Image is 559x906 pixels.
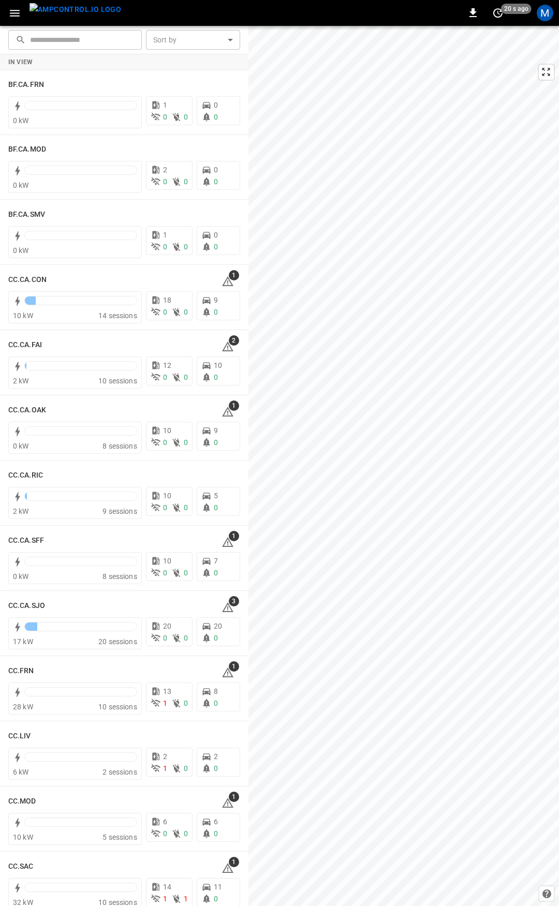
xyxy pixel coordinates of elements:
span: 0 [163,177,167,186]
span: 13 [163,687,171,695]
span: 9 [214,296,218,304]
span: 0 [163,373,167,381]
strong: In View [8,58,33,66]
span: 3 [229,596,239,606]
span: 1 [163,699,167,707]
h6: CC.FRN [8,665,34,677]
h6: CC.CA.SFF [8,535,44,546]
span: 1 [163,764,167,773]
span: 10 kW [13,833,33,841]
span: 0 [184,699,188,707]
span: 1 [229,792,239,802]
span: 10 [163,557,171,565]
span: 0 [214,308,218,316]
h6: CC.CA.CON [8,274,47,286]
span: 8 sessions [102,442,137,450]
span: 8 sessions [102,572,137,581]
span: 0 [214,101,218,109]
span: 0 [163,829,167,838]
span: 28 kW [13,703,33,711]
span: 2 kW [13,377,29,385]
span: 20 s ago [501,4,532,14]
h6: CC.CA.RIC [8,470,43,481]
span: 0 [214,438,218,447]
span: 0 [214,231,218,239]
span: 1 [163,101,167,109]
span: 0 [214,177,218,186]
span: 0 [214,503,218,512]
span: 2 [163,166,167,174]
span: 0 [214,634,218,642]
span: 0 [184,243,188,251]
span: 1 [229,661,239,672]
span: 10 sessions [98,377,137,385]
span: 11 [214,883,222,891]
h6: BF.CA.MOD [8,144,46,155]
span: 0 [214,113,218,121]
span: 6 [214,818,218,826]
span: 2 [163,752,167,761]
span: 0 [184,503,188,512]
span: 18 [163,296,171,304]
span: 7 [214,557,218,565]
span: 9 [214,426,218,435]
span: 2 kW [13,507,29,515]
button: set refresh interval [490,5,506,21]
span: 0 [184,438,188,447]
h6: BF.CA.FRN [8,79,44,91]
span: 10 [163,492,171,500]
span: 0 [214,569,218,577]
span: 10 kW [13,311,33,320]
span: 1 [163,895,167,903]
span: 0 [163,308,167,316]
span: 0 [214,373,218,381]
span: 0 [163,634,167,642]
span: 0 kW [13,572,29,581]
h6: CC.CA.SJO [8,600,45,612]
span: 5 [214,492,218,500]
span: 17 kW [13,637,33,646]
span: 2 [229,335,239,346]
canvas: Map [248,26,559,906]
span: 1 [229,857,239,867]
span: 0 kW [13,116,29,125]
img: ampcontrol.io logo [30,3,121,16]
span: 8 [214,687,218,695]
span: 1 [229,400,239,411]
span: 0 [163,113,167,121]
span: 9 sessions [102,507,137,515]
span: 2 sessions [102,768,137,776]
span: 10 [214,361,222,369]
span: 0 [163,569,167,577]
span: 6 [163,818,167,826]
span: 6 kW [13,768,29,776]
span: 12 [163,361,171,369]
span: 0 [184,113,188,121]
span: 0 [163,503,167,512]
span: 2 [214,752,218,761]
span: 1 [184,895,188,903]
span: 20 [214,622,222,630]
span: 0 [214,699,218,707]
h6: CC.MOD [8,796,36,807]
span: 1 [163,231,167,239]
span: 0 [184,569,188,577]
span: 0 [163,243,167,251]
span: 20 [163,622,171,630]
span: 0 [214,243,218,251]
span: 0 [184,373,188,381]
span: 5 sessions [102,833,137,841]
span: 0 [184,829,188,838]
span: 0 [214,895,218,903]
span: 1 [229,531,239,541]
span: 0 [163,438,167,447]
div: profile-icon [537,5,553,21]
span: 0 [184,308,188,316]
span: 1 [229,270,239,280]
h6: CC.SAC [8,861,34,872]
span: 0 [214,764,218,773]
span: 0 kW [13,181,29,189]
span: 20 sessions [98,637,137,646]
span: 14 [163,883,171,891]
span: 0 kW [13,442,29,450]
